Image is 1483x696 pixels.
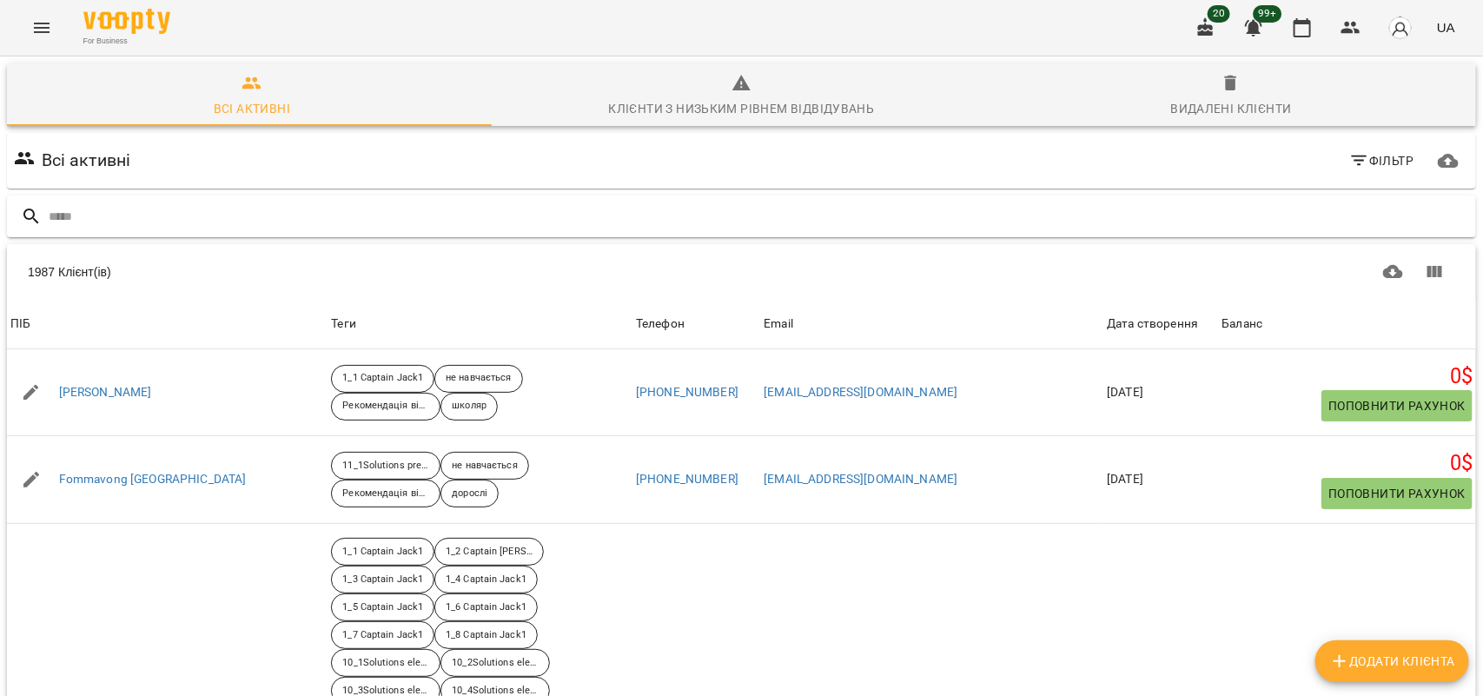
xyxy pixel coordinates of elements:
a: [EMAIL_ADDRESS][DOMAIN_NAME] [764,385,957,399]
div: Sort [1107,314,1198,335]
div: 10_2Solutions elementary present simple [440,649,550,677]
a: [EMAIL_ADDRESS][DOMAIN_NAME] [764,472,957,486]
span: Поповнити рахунок [1328,395,1466,416]
span: 99+ [1254,5,1282,23]
span: Фільтр [1349,150,1414,171]
span: 20 [1208,5,1230,23]
div: Рекомендація від друзів знайомих тощо [331,480,440,507]
div: 1_7 Captain Jack1 [331,621,434,649]
button: Поповнити рахунок [1321,390,1473,421]
p: 10_2Solutions elementary present simple [452,656,539,671]
div: Баланс [1222,314,1263,335]
p: 1_5 Captain Jack1 [342,600,423,615]
button: Додати клієнта [1315,640,1469,682]
button: UA [1430,11,1462,43]
div: Теги [331,314,629,335]
div: 1_8 Captain Jack1 [434,621,538,649]
div: Sort [1222,314,1263,335]
a: [PHONE_NUMBER] [636,472,738,486]
div: 1_3 Captain Jack1 [331,566,434,593]
div: 1987 Клієнт(ів) [28,263,742,281]
div: Всі активні [214,98,290,119]
img: Voopty Logo [83,9,170,34]
p: 1_7 Captain Jack1 [342,628,423,643]
div: Видалені клієнти [1171,98,1292,119]
span: Дата створення [1107,314,1215,335]
h6: Всі активні [42,147,131,174]
div: 1_6 Captain Jack1 [434,593,538,621]
div: ПІБ [10,314,30,335]
button: Поповнити рахунок [1321,478,1473,509]
div: не навчається [434,365,522,393]
div: Sort [10,314,30,335]
p: не навчається [452,459,517,474]
div: не навчається [440,452,528,480]
p: 1_8 Captain Jack1 [446,628,526,643]
div: 1_1 Captain Jack1 [331,538,434,566]
td: [DATE] [1103,436,1218,524]
div: Sort [636,314,685,335]
span: Баланс [1222,314,1473,335]
h5: 0 $ [1222,450,1473,477]
span: UA [1437,18,1455,36]
div: Клієнти з низьким рівнем відвідувань [608,98,874,119]
img: avatar_s.png [1388,16,1413,40]
p: 10_1Solutions elementary to be [342,656,429,671]
div: Дата створення [1107,314,1198,335]
p: 11_1Solutions pre-intermidiate Past S [342,459,429,474]
p: 1_2 Captain [PERSON_NAME] 1 [446,545,533,560]
div: 1_4 Captain Jack1 [434,566,538,593]
span: ПІБ [10,314,324,335]
a: [PHONE_NUMBER] [636,385,738,399]
p: Рекомендація від друзів знайомих тощо [342,399,429,414]
div: 1_1 Captain Jack1 [331,365,434,393]
span: Телефон [636,314,757,335]
button: Фільтр [1342,145,1421,176]
div: 1_5 Captain Jack1 [331,593,434,621]
p: дорослі [452,487,487,501]
div: Table Toolbar [7,244,1476,300]
div: 10_1Solutions elementary to be [331,649,440,677]
div: дорослі [440,480,499,507]
p: школяр [452,399,487,414]
p: 1_1 Captain Jack1 [342,545,423,560]
span: For Business [83,36,170,47]
div: 1_2 Captain [PERSON_NAME] 1 [434,538,544,566]
p: 1_6 Captain Jack1 [446,600,526,615]
div: 11_1Solutions pre-intermidiate Past S [331,452,440,480]
p: 1_3 Captain Jack1 [342,573,423,587]
span: Email [764,314,1100,335]
div: Телефон [636,314,685,335]
a: Fommavong [GEOGRAPHIC_DATA] [59,471,247,488]
p: 1_4 Captain Jack1 [446,573,526,587]
div: Email [764,314,793,335]
td: [DATE] [1103,349,1218,436]
div: школяр [440,393,498,421]
p: 1_1 Captain Jack1 [342,371,423,386]
div: Sort [764,314,793,335]
span: Поповнити рахунок [1328,483,1466,504]
a: [PERSON_NAME] [59,384,152,401]
button: Menu [21,7,63,49]
h5: 0 $ [1222,363,1473,390]
p: Рекомендація від друзів знайомих тощо [342,487,429,501]
div: Рекомендація від друзів знайомих тощо [331,393,440,421]
button: Завантажити CSV [1373,251,1414,293]
button: Показати колонки [1413,251,1455,293]
p: не навчається [446,371,511,386]
span: Додати клієнта [1329,651,1455,672]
